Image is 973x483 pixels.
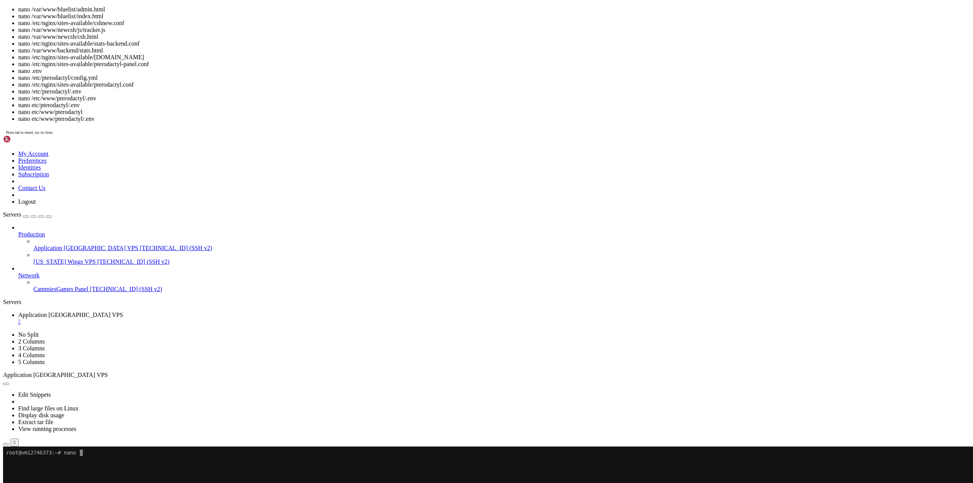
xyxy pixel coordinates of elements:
div:  [14,440,16,445]
a: Display disk usage [18,412,64,418]
li: nano /etc/pterodactyl/config.yml [18,74,970,81]
a: Edit Snippets [18,391,51,398]
li: nano /etc/nginx/sites-available/pterodactyl-panel.conf [18,61,970,68]
li: nano .env [18,68,970,74]
a: Contact Us [18,185,46,191]
a: CammiesGames Panel [TECHNICAL_ID] (SSH v2) [33,286,970,293]
a: No Split [18,331,39,338]
a: Subscription [18,171,49,177]
li: nano /var/www/bluelist/admin.html [18,6,970,13]
li: nano /var/www/bluelist/index.html [18,13,970,20]
li: nano /etc/nginx/sites-available/pterodactyl.conf [18,81,970,88]
span: Servers [3,211,21,218]
span: Application [GEOGRAPHIC_DATA] VPS [18,312,123,318]
li: nano /var/www/backend/stats.html [18,47,970,54]
li: Network [18,265,970,293]
span: Press tab to insert, esc to close. [6,130,53,135]
a: Logout [18,198,36,205]
span: Application [GEOGRAPHIC_DATA] VPS [33,245,138,251]
img: Shellngn [3,135,47,143]
a:  [18,318,970,325]
li: nano etc/www/pterodactyl/.env [18,116,970,122]
span: [TECHNICAL_ID] (SSH v2) [90,286,162,292]
div: Servers [3,299,970,306]
li: nano /etc/www/pterodactyl/.env [18,95,970,102]
li: nano /etc/nginx/sites-available/[DOMAIN_NAME] [18,54,970,61]
span: Application [GEOGRAPHIC_DATA] VPS [3,372,108,378]
a: Application Germany VPS [18,312,970,325]
li: nano /etc/nginx/sites-available/stats-backend.conf [18,40,970,47]
li: [US_STATE] Wings VPS [TECHNICAL_ID] (SSH v2) [33,252,970,265]
a: 4 Columns [18,352,45,358]
li: nano etc/www/pterodactyl [18,109,970,116]
span: [TECHNICAL_ID] (SSH v2) [140,245,212,251]
a: Preferences [18,157,47,164]
li: nano etc/pterodactyl/.env [18,102,970,109]
span: [US_STATE] Wings VPS [33,258,96,265]
a: Application [GEOGRAPHIC_DATA] VPS [TECHNICAL_ID] (SSH v2) [33,245,970,252]
span: Production [18,231,45,238]
li: nano /var/www/newcsh/csh.html [18,33,970,40]
span: [TECHNICAL_ID] (SSH v2) [97,258,170,265]
a: Find large files on Linux [18,405,79,412]
li: nano /etc/pterodactyl/.env [18,88,970,95]
a: Identities [18,164,41,171]
li: CammiesGames Panel [TECHNICAL_ID] (SSH v2) [33,279,970,293]
a: Extract tar file [18,419,53,425]
a: My Account [18,150,49,157]
x-row: root@vmi2746373:~# nano [3,3,874,10]
li: Production [18,224,970,265]
a: Production [18,231,970,238]
a: View running processes [18,426,76,432]
a: 5 Columns [18,359,45,365]
button:  [11,439,19,447]
a: Network [18,272,970,279]
a: 3 Columns [18,345,45,352]
a: [US_STATE] Wings VPS [TECHNICAL_ID] (SSH v2) [33,258,970,265]
li: nano /var/www/newcsh/js/tracker.js [18,27,970,33]
span: Network [18,272,40,279]
div: (23, 0) [77,3,80,10]
li: Application [GEOGRAPHIC_DATA] VPS [TECHNICAL_ID] (SSH v2) [33,238,970,252]
span: CammiesGames Panel [33,286,88,292]
a: 2 Columns [18,338,45,345]
a: Servers [3,211,52,218]
li: nano /etc/nginx/sites-available/cshnew.conf [18,20,970,27]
